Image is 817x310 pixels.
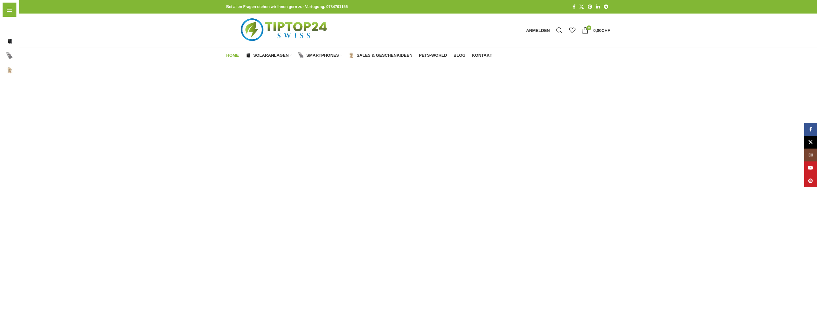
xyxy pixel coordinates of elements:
span: Pets-World [6,79,30,91]
img: Solaranlagen [6,38,13,44]
span: CHF [602,28,610,33]
img: Smartphones [6,53,13,59]
a: Kontakt [472,49,492,62]
a: Sales & Geschenkideen [348,49,412,62]
span: Home [6,21,19,33]
img: Sales & Geschenkideen [348,53,354,58]
span: Sales & Geschenkideen [16,64,67,76]
span: Solaranlagen [16,35,44,47]
a: Suche [553,24,566,37]
bdi: 0,00 [593,28,610,33]
span: Pets-World [419,53,447,58]
a: Facebook Social Link [571,3,577,11]
a: Pinterest Social Link [804,174,817,187]
a: Home [226,49,239,62]
a: Pinterest Social Link [586,3,594,11]
span: 0 [586,25,591,30]
a: Facebook Social Link [804,123,817,136]
span: Sales & Geschenkideen [356,53,412,58]
a: Telegram Social Link [602,3,610,11]
a: Anmelden [523,24,553,37]
span: Blog [6,93,16,105]
span: Home [226,53,239,58]
a: Logo der Website [226,27,343,33]
img: Smartphones [298,53,304,58]
span: Anmelden [526,28,550,33]
span: Kontakt [472,53,492,58]
span: Menü [15,6,27,13]
a: LinkedIn Social Link [594,3,602,11]
a: Smartphones [298,49,342,62]
span: Blog [453,53,466,58]
div: Meine Wunschliste [566,24,579,37]
div: Hauptnavigation [223,49,496,62]
span: Smartphones [16,50,45,62]
a: X Social Link [577,3,586,11]
img: Sales & Geschenkideen [6,67,13,73]
strong: Bei allen Fragen stehen wir Ihnen gern zur Verfügung. 0784701155 [226,5,348,9]
a: Solaranlagen [245,49,292,62]
span: Solaranlagen [253,53,289,58]
a: Blog [453,49,466,62]
a: Pets-World [419,49,447,62]
a: Instagram Social Link [804,149,817,161]
img: Tiptop24 Nachhaltige & Faire Produkte [226,14,343,47]
a: YouTube Social Link [804,161,817,174]
span: Kontakt [6,108,23,120]
a: X Social Link [804,136,817,149]
a: 0 0,00CHF [579,24,613,37]
span: Smartphones [306,53,339,58]
img: Solaranlagen [245,53,251,58]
